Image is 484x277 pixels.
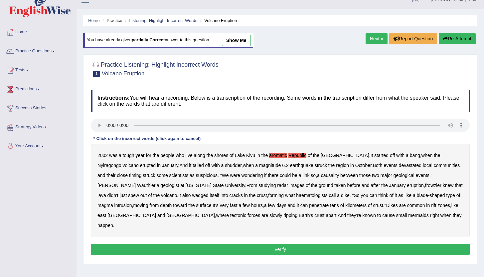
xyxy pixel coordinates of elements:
[222,173,229,178] b: We
[373,203,383,208] b: crust
[438,203,450,208] b: zones
[407,203,425,208] b: common
[430,213,439,218] b: right
[192,193,208,198] b: wedged
[91,144,470,237] div: . , . , . . . " , ." , . , . , . " - , . , , , ." , , . .
[423,163,432,168] b: local
[350,163,354,168] b: in
[326,213,336,218] b: apart
[91,60,219,77] h2: Practice Listening: Highlight Incorrect Words
[340,173,358,178] b: between
[97,163,121,168] b: Nyiragongo
[299,173,301,178] b: a
[311,183,317,188] b: the
[0,80,76,97] a: Predictions
[119,153,121,158] b: a
[319,183,333,188] b: ground
[384,163,397,168] b: events
[156,173,168,178] b: some
[276,203,286,208] b: days
[337,193,340,198] b: a
[378,193,388,198] b: think
[246,153,255,158] b: Kivu
[306,183,310,188] b: of
[249,193,255,198] b: the
[97,213,106,218] b: east
[451,203,458,208] b: like
[329,193,336,198] b: call
[182,193,191,198] b: also
[157,183,159,188] b: a
[430,193,445,198] b: shaped
[91,244,470,255] button: Verify
[196,173,218,178] b: suspicious
[371,153,373,158] b: It
[290,163,313,168] b: earthquake
[309,203,329,208] b: penetrate
[377,213,381,218] b: to
[396,213,407,218] b: small
[381,173,392,178] b: major
[180,183,184,188] b: at
[404,193,411,198] b: like
[345,203,367,208] b: kilometers
[321,173,339,178] b: causality
[216,213,229,218] b: where
[194,153,205,158] b: along
[213,203,218,208] b: It's
[247,213,260,218] b: forces
[230,153,234,158] b: of
[93,71,100,77] span: 1
[317,173,320,178] b: a
[157,213,165,218] b: and
[390,193,394,198] b: of
[257,193,267,198] b: crust
[0,23,76,40] a: Home
[455,183,462,188] b: that
[97,223,113,228] b: happen
[107,193,118,198] b: didn't
[341,193,350,198] b: dike
[396,153,404,158] b: with
[148,193,152,198] b: of
[255,163,258,168] b: a
[176,153,184,158] b: who
[381,183,388,188] b: the
[431,203,436,208] b: rift
[235,153,245,158] b: Lake
[354,193,359,198] b: So
[389,33,437,44] button: Report Question
[157,163,161,168] b: in
[443,183,454,188] b: knew
[230,213,246,218] b: tectonic
[97,203,113,208] b: magma
[133,203,148,208] b: moving
[299,213,313,218] b: Earth's
[230,193,243,198] b: cracks
[289,183,304,188] b: images
[311,173,316,178] b: so
[406,153,408,158] b: a
[407,183,424,188] b: eruption
[426,203,430,208] b: in
[347,213,361,218] b: they're
[106,173,115,178] b: their
[243,163,254,168] b: when
[370,193,377,198] b: can
[269,153,287,158] b: aromatic
[149,203,159,208] b: from
[359,173,371,178] b: those
[222,35,251,46] a: show me
[368,203,372,208] b: of
[256,153,260,158] b: in
[166,213,215,218] b: [GEOGRAPHIC_DATA]
[338,213,346,218] b: And
[117,173,128,178] b: close
[398,193,403,198] b: as
[268,203,275,208] b: few
[361,193,368,198] b: you
[0,118,76,135] a: Strategy Videos
[129,173,141,178] b: timing
[288,153,306,158] b: Republic
[160,153,174,158] b: people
